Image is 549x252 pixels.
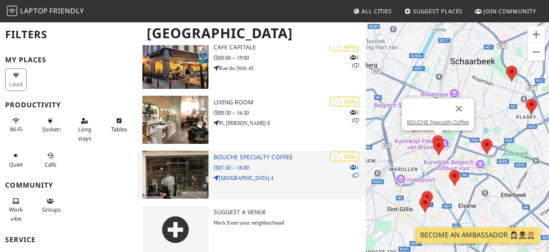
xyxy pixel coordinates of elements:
[407,119,469,125] a: BOUCHE Specialty Coffee
[142,41,208,89] img: Café Capitale
[7,4,84,19] a: LaptopFriendly LaptopFriendly
[350,3,395,19] a: All Cities
[330,152,359,161] div: | 55%
[140,21,364,45] h1: [GEOGRAPHIC_DATA]
[142,151,208,199] img: BOUCHE Specialty Coffee
[214,109,366,117] p: 08:30 – 16:30
[42,206,61,213] span: Group tables
[214,54,366,62] p: 08:00 – 19:00
[5,236,132,244] h3: Service
[74,114,95,145] button: Long stays
[362,7,392,15] span: All Cities
[5,56,132,64] h3: My Places
[413,7,463,15] span: Suggest Places
[142,96,208,144] img: Living Room
[483,7,536,15] span: Join Community
[214,164,366,172] p: 07:30 – 18:00
[7,6,17,16] img: LaptopFriendly
[350,108,359,124] p: 1 1
[214,119,366,127] p: Pl. [PERSON_NAME] 8
[214,64,366,72] p: Rue du Midi 45
[9,206,23,222] span: People working
[9,161,23,168] span: Quiet
[5,21,132,48] h2: Filters
[350,53,359,70] p: 1 1
[20,6,48,15] span: Laptop
[137,41,366,89] a: Café Capitale | 69% 11 Café Capitale 08:00 – 19:00 Rue du Midi 45
[528,43,545,61] button: Uitzoomen
[45,161,56,168] span: Video/audio calls
[39,114,61,137] button: Sockets
[214,174,366,182] p: [GEOGRAPHIC_DATA] 4
[5,194,27,225] button: Work vibe
[350,163,359,179] p: 1 1
[471,3,540,19] a: Join Community
[108,114,130,137] button: Tables
[10,125,22,133] span: Stable Wi-Fi
[137,151,366,199] a: BOUCHE Specialty Coffee | 55% 11 BOUCHE Specialty Coffee 07:30 – 18:00 [GEOGRAPHIC_DATA] 4
[448,98,469,119] button: Sluiten
[214,99,366,106] h3: Living Room
[214,209,366,216] h3: Suggest a Venue
[5,149,27,171] button: Quiet
[137,96,366,144] a: Living Room | 56% 11 Living Room 08:30 – 16:30 Pl. [PERSON_NAME] 8
[214,154,366,161] h3: BOUCHE Specialty Coffee
[5,181,132,189] h3: Community
[39,149,61,171] button: Calls
[401,3,466,19] a: Suggest Places
[39,194,61,217] button: Groups
[330,97,359,106] div: | 56%
[111,125,127,133] span: Work-friendly tables
[5,101,132,109] h3: Productivity
[214,219,366,227] p: Work from your neighborhood
[78,125,91,142] span: Long stays
[5,114,27,137] button: Wi-Fi
[49,6,84,15] span: Friendly
[42,125,62,133] span: Power sockets
[528,26,545,43] button: Inzoomen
